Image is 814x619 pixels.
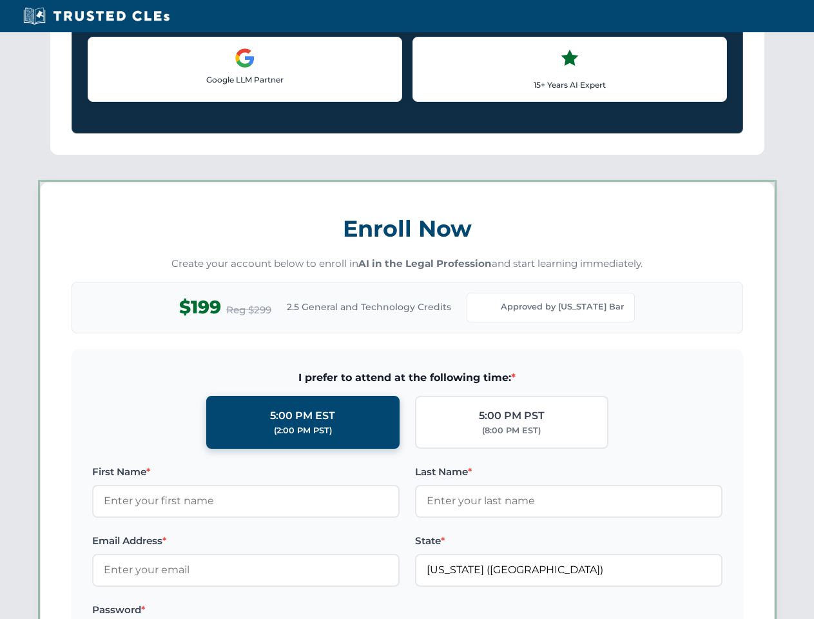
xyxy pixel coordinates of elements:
[270,408,335,424] div: 5:00 PM EST
[415,464,722,480] label: Last Name
[92,464,400,480] label: First Name
[92,602,400,618] label: Password
[501,300,624,313] span: Approved by [US_STATE] Bar
[415,533,722,549] label: State
[92,554,400,586] input: Enter your email
[423,79,716,91] p: 15+ Years AI Expert
[478,299,496,317] img: Florida Bar
[72,257,743,271] p: Create your account below to enroll in and start learning immediately.
[287,300,451,314] span: 2.5 General and Technology Credits
[235,48,255,68] img: Google
[19,6,173,26] img: Trusted CLEs
[274,424,332,437] div: (2:00 PM PST)
[179,293,221,322] span: $199
[358,257,492,270] strong: AI in the Legal Profession
[92,533,400,549] label: Email Address
[72,208,743,249] h3: Enroll Now
[415,554,722,586] input: Florida (FL)
[92,369,722,386] span: I prefer to attend at the following time:
[479,408,545,424] div: 5:00 PM PST
[226,302,271,318] span: Reg $299
[482,424,541,437] div: (8:00 PM EST)
[92,485,400,517] input: Enter your first name
[415,485,722,517] input: Enter your last name
[99,74,391,86] p: Google LLM Partner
